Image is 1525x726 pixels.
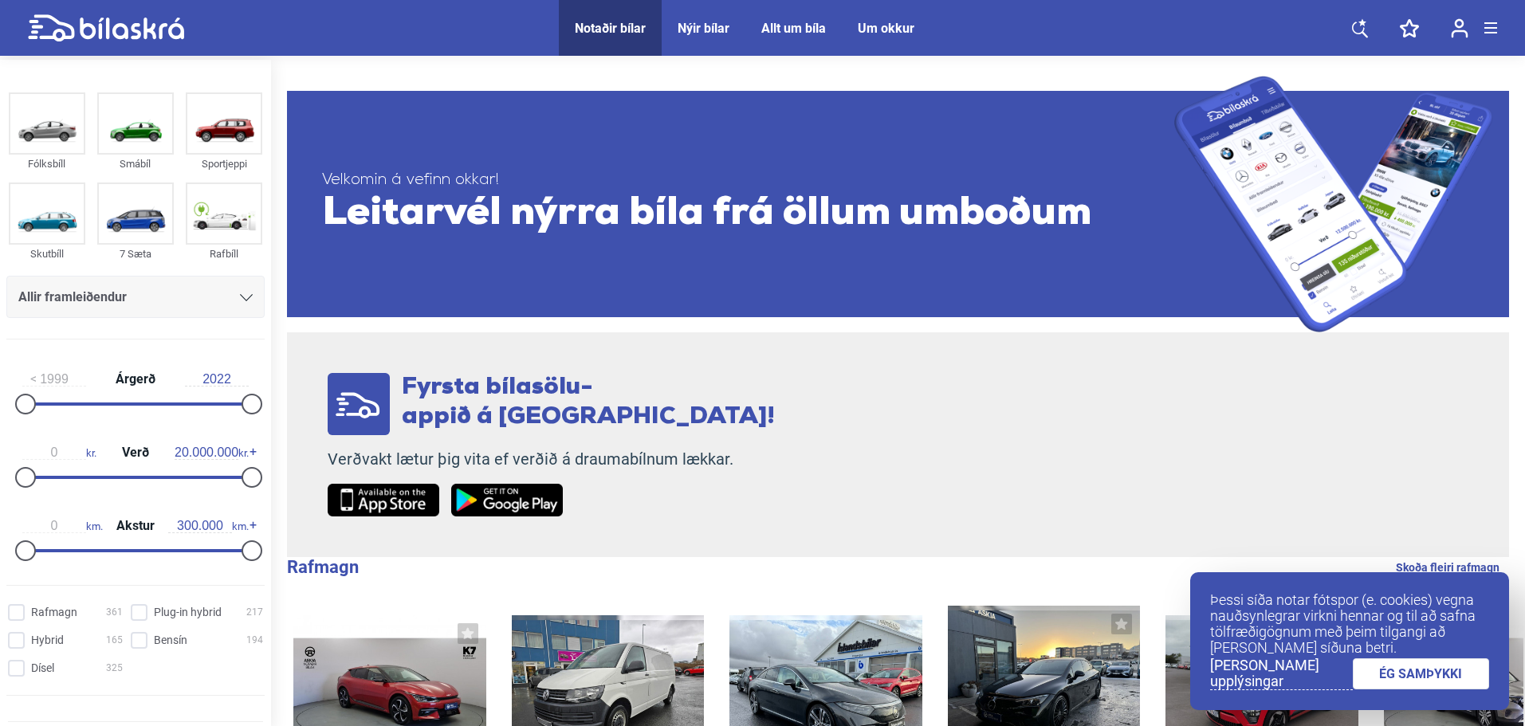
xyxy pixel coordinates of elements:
[322,190,1174,238] span: Leitarvél nýrra bíla frá öllum umboðum
[246,604,263,621] span: 217
[328,449,775,469] p: Verðvakt lætur þig vita ef verðið á draumabílnum lækkar.
[106,604,123,621] span: 361
[31,660,54,677] span: Dísel
[1210,657,1353,690] a: [PERSON_NAME] upplýsingar
[106,632,123,649] span: 165
[106,660,123,677] span: 325
[18,286,127,308] span: Allir framleiðendur
[1396,557,1499,578] a: Skoða fleiri rafmagn
[9,155,85,173] div: Fólksbíll
[1210,592,1489,656] p: Þessi síða notar fótspor (e. cookies) vegna nauðsynlegrar virkni hennar og til að safna tölfræðig...
[1451,18,1468,38] img: user-login.svg
[154,604,222,621] span: Plug-in hybrid
[97,245,174,263] div: 7 Sæta
[1353,658,1490,689] a: ÉG SAMÞYKKI
[31,632,64,649] span: Hybrid
[678,21,729,36] a: Nýir bílar
[322,171,1174,190] span: Velkomin á vefinn okkar!
[168,519,249,533] span: km.
[9,245,85,263] div: Skutbíll
[22,519,103,533] span: km.
[287,557,359,577] b: Rafmagn
[761,21,826,36] a: Allt um bíla
[858,21,914,36] a: Um okkur
[97,155,174,173] div: Smábíl
[287,76,1509,332] a: Velkomin á vefinn okkar!Leitarvél nýrra bíla frá öllum umboðum
[246,632,263,649] span: 194
[112,373,159,386] span: Árgerð
[31,604,77,621] span: Rafmagn
[175,445,249,460] span: kr.
[186,245,262,263] div: Rafbíll
[575,21,646,36] a: Notaðir bílar
[154,632,187,649] span: Bensín
[112,520,159,532] span: Akstur
[22,445,96,460] span: kr.
[402,375,775,430] span: Fyrsta bílasölu- appið á [GEOGRAPHIC_DATA]!
[186,155,262,173] div: Sportjeppi
[118,446,153,459] span: Verð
